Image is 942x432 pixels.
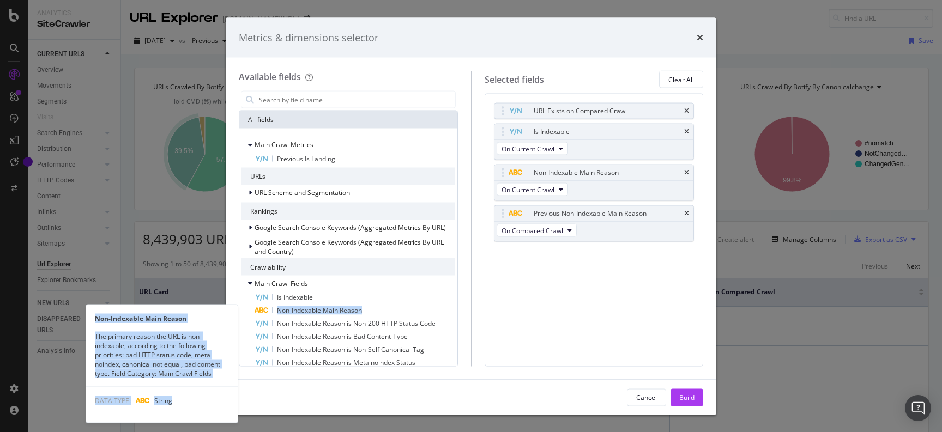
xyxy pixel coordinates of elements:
[668,75,694,84] div: Clear All
[277,358,415,367] span: Non-Indexable Reason is Meta noindex Status
[679,392,695,401] div: Build
[258,92,455,108] input: Search by field name
[534,208,647,219] div: Previous Non-Indexable Main Reason
[497,142,568,155] button: On Current Crawl
[277,319,436,328] span: Non-Indexable Reason is Non-200 HTTP Status Code
[255,140,313,149] span: Main Crawl Metrics
[497,183,568,196] button: On Current Crawl
[684,108,689,114] div: times
[241,203,455,220] div: Rankings
[502,185,554,194] span: On Current Crawl
[534,106,627,117] div: URL Exists on Compared Crawl
[534,167,619,178] div: Non-Indexable Main Reason
[502,226,563,235] span: On Compared Crawl
[494,205,695,242] div: Previous Non-Indexable Main ReasontimesOn Compared Crawl
[241,258,455,276] div: Crawlability
[697,31,703,45] div: times
[684,129,689,135] div: times
[485,73,544,86] div: Selected fields
[255,188,350,197] span: URL Scheme and Segmentation
[627,388,666,406] button: Cancel
[241,168,455,185] div: URLs
[277,154,335,163] span: Previous Is Landing
[636,392,657,401] div: Cancel
[494,165,695,201] div: Non-Indexable Main ReasontimesOn Current Crawl
[497,224,577,237] button: On Compared Crawl
[905,395,931,421] div: Open Intercom Messenger
[684,169,689,176] div: times
[684,210,689,217] div: times
[255,278,308,288] span: Main Crawl Fields
[659,71,703,88] button: Clear All
[494,103,695,119] div: URL Exists on Compared Crawltimes
[494,124,695,160] div: Is IndexabletimesOn Current Crawl
[239,31,378,45] div: Metrics & dimensions selector
[239,71,301,83] div: Available fields
[277,306,362,315] span: Non-Indexable Main Reason
[277,332,408,341] span: Non-Indexable Reason is Bad Content-Type
[226,17,716,415] div: modal
[255,223,446,232] span: Google Search Console Keywords (Aggregated Metrics By URL)
[277,293,313,302] span: Is Indexable
[534,126,570,137] div: Is Indexable
[86,313,238,323] div: Non-Indexable Main Reason
[502,144,554,153] span: On Current Crawl
[239,111,457,129] div: All fields
[255,238,444,256] span: Google Search Console Keywords (Aggregated Metrics By URL and Country)
[671,388,703,406] button: Build
[86,331,238,378] div: The primary reason the URL is non-indexable, according to the following priorities: bad HTTP stat...
[277,345,424,354] span: Non-Indexable Reason is Non-Self Canonical Tag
